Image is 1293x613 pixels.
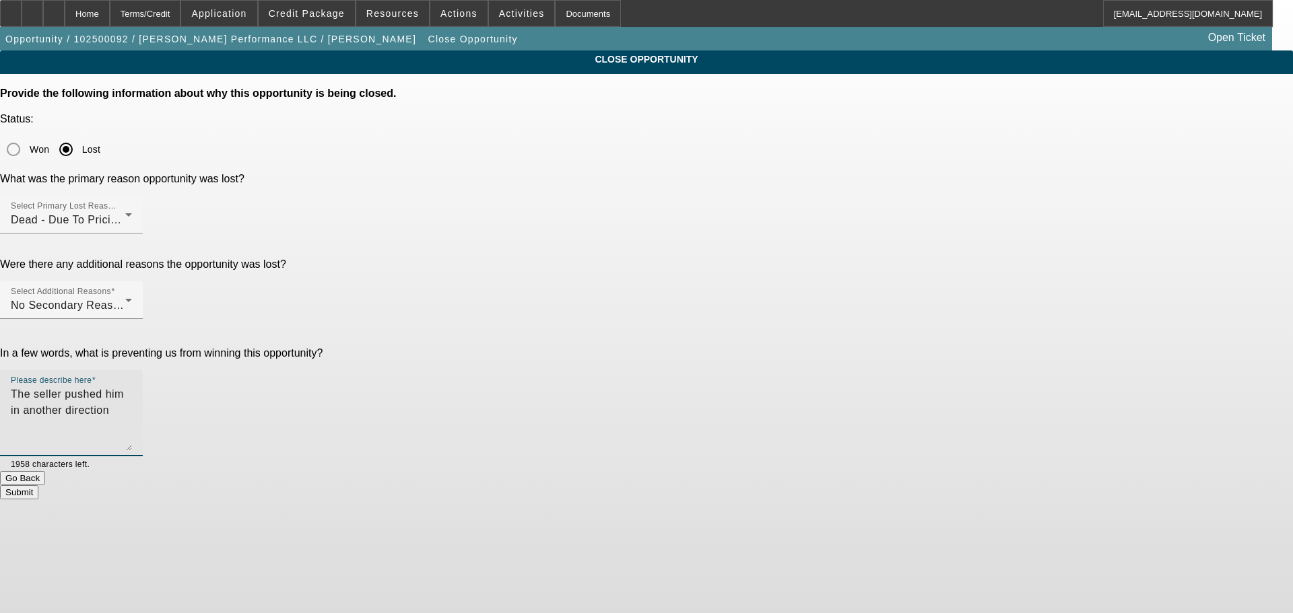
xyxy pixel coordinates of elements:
[489,1,555,26] button: Activities
[269,8,345,19] span: Credit Package
[10,54,1283,65] span: CLOSE OPPORTUNITY
[181,1,257,26] button: Application
[11,287,111,296] mat-label: Select Additional Reasons
[11,456,90,471] mat-hint: 1958 characters left.
[11,202,117,211] mat-label: Select Primary Lost Reason
[425,27,521,51] button: Close Opportunity
[366,8,419,19] span: Resources
[428,34,518,44] span: Close Opportunity
[11,376,92,385] mat-label: Please describe here
[11,214,187,225] span: Dead - Due To Pricing or Structure
[5,34,416,44] span: Opportunity / 102500092 / [PERSON_NAME] Performance LLC / [PERSON_NAME]
[79,143,100,156] label: Lost
[499,8,545,19] span: Activities
[1203,26,1271,49] a: Open Ticket
[440,8,477,19] span: Actions
[356,1,429,26] button: Resources
[11,299,183,311] span: No Secondary Reason To Provide
[191,8,246,19] span: Application
[430,1,488,26] button: Actions
[259,1,355,26] button: Credit Package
